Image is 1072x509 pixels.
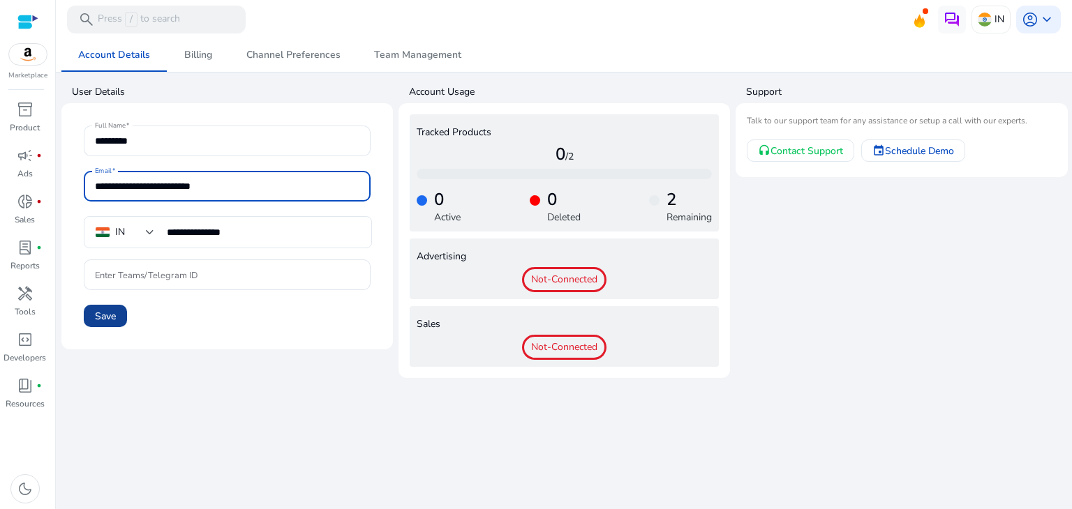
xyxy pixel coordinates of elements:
span: Account Details [78,50,150,60]
span: Team Management [374,50,461,60]
span: / [125,12,137,27]
span: book_4 [17,377,33,394]
h4: 0 [547,190,581,210]
p: Product [10,121,40,134]
span: keyboard_arrow_down [1038,11,1055,28]
span: account_circle [1022,11,1038,28]
span: Not-Connected [522,335,606,360]
span: Save [95,309,116,324]
span: fiber_manual_record [36,383,42,388]
h4: Tracked Products [417,127,712,139]
span: code_blocks [17,331,33,348]
h4: 2 [667,190,712,210]
p: Sales [15,213,35,226]
h4: 0 [417,144,712,165]
span: fiber_manual_record [36,199,42,204]
h4: Support [746,85,1067,99]
img: in.svg [978,13,992,26]
button: Save [84,305,127,327]
p: IN [995,7,1004,31]
span: Channel Preferences [246,50,341,60]
span: lab_profile [17,239,33,256]
p: Press to search [98,12,180,27]
p: Ads [17,167,33,180]
p: Remaining [667,210,712,225]
span: dark_mode [17,480,33,497]
p: Tools [15,305,36,318]
span: campaign [17,147,33,164]
p: Developers [3,351,46,364]
mat-icon: event [872,144,885,157]
span: search [78,11,95,28]
h4: 0 [434,190,461,210]
span: /2 [565,150,574,163]
mat-icon: headset [758,144,770,157]
h4: Sales [417,319,712,331]
span: inventory_2 [17,101,33,118]
span: Not-Connected [522,267,606,292]
h4: User Details [72,85,393,99]
p: Active [434,210,461,225]
span: Contact Support [770,144,843,158]
p: Reports [10,259,40,272]
mat-label: Full Name [95,121,126,131]
span: fiber_manual_record [36,245,42,250]
span: handyman [17,285,33,302]
img: amazon.svg [9,44,47,65]
a: Contact Support [747,139,854,162]
p: Deleted [547,210,581,225]
mat-label: Email [95,167,112,176]
span: donut_small [17,193,33,210]
h4: Advertising [417,251,712,263]
p: Resources [6,397,45,410]
h4: Account Usage [409,85,730,99]
span: Billing [184,50,212,60]
mat-card-subtitle: Talk to our support team for any assistance or setup a call with our experts. [747,114,1056,128]
p: Marketplace [8,70,47,81]
div: IN [115,225,125,240]
span: Schedule Demo [885,144,954,158]
span: fiber_manual_record [36,153,42,158]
